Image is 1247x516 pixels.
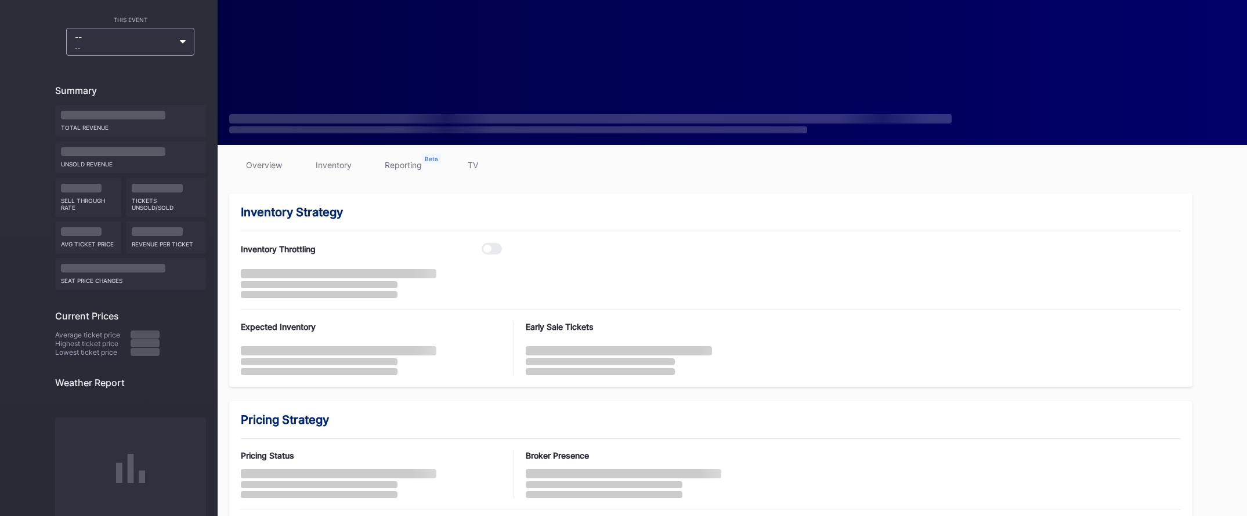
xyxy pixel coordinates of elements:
[55,330,131,339] div: Average ticket price
[241,450,502,460] div: Pricing Status
[229,157,299,173] a: overview
[241,205,1181,219] div: Inventory Strategy
[61,192,116,211] div: Sell Through Rate
[526,450,787,460] div: Broker Presence
[61,236,116,248] div: Avg ticket price
[368,157,438,173] a: reporting
[55,348,131,357] div: Lowest ticket price
[61,156,200,168] div: Unsold Revenue
[75,45,175,52] div: --
[241,413,1181,427] div: Pricing Strategy
[132,236,200,248] div: Revenue per ticket
[241,244,316,254] div: Inventory Throttling
[61,119,200,131] div: Total Revenue
[55,339,131,348] div: Highest ticket price
[55,16,206,23] div: This Event
[241,322,502,332] div: Expected Inventory
[61,272,200,284] div: seat price changes
[55,85,206,96] div: Summary
[55,310,206,322] div: Current Prices
[55,377,206,388] div: Weather Report
[438,157,508,173] a: TV
[526,322,775,332] div: Early Sale Tickets
[299,157,368,173] a: inventory
[132,192,200,211] div: Tickets Unsold/Sold
[75,32,175,52] div: --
